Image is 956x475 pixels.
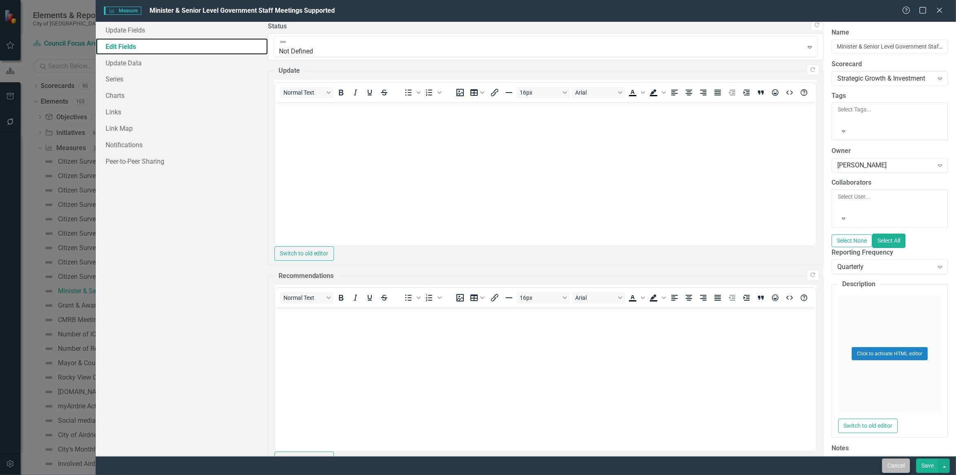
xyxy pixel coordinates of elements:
[832,178,948,188] label: Collaborators
[832,248,948,257] label: Reporting Frequency
[783,87,797,98] button: HTML Editor
[682,87,696,98] button: Align center
[725,292,739,304] button: Decrease indent
[275,307,816,451] iframe: Rich Text Area
[837,161,933,170] div: [PERSON_NAME]
[502,292,516,304] button: Horizontal line
[797,87,811,98] button: Help
[488,292,502,304] button: Insert/edit link
[274,452,334,466] button: Switch to old editor
[696,292,710,304] button: Align right
[711,87,725,98] button: Justify
[377,292,391,304] button: Strikethrough
[739,292,753,304] button: Increase indent
[832,444,948,453] label: Notes
[150,7,335,14] span: Minister & Senior Level Government Staff Meetings Supported
[363,87,377,98] button: Underline
[363,292,377,304] button: Underline
[104,7,141,15] span: Measure
[280,292,334,304] button: Block Normal Text
[797,292,811,304] button: Help
[453,87,467,98] button: Insert image
[838,419,898,433] button: Switch to old editor
[832,39,948,53] input: Measure Name
[401,87,422,98] div: Bullet list
[502,87,516,98] button: Horizontal line
[696,87,710,98] button: Align right
[872,234,905,248] button: Select All
[96,137,268,153] a: Notifications
[348,87,362,98] button: Italic
[468,292,487,304] button: Table
[96,55,268,71] a: Update Data
[832,146,948,156] label: Owner
[682,292,696,304] button: Align center
[96,22,268,38] a: Update Fields
[488,87,502,98] button: Insert/edit link
[279,38,287,46] img: Not Defined
[647,292,667,304] div: Background color Black
[838,192,942,201] div: Select User...
[520,294,560,301] span: 16px
[274,246,334,261] button: Switch to old editor
[516,87,570,98] button: Font size 16px
[626,292,646,304] div: Text color Black
[668,292,682,304] button: Align left
[275,102,816,246] iframe: Rich Text Area
[575,89,615,96] span: Arial
[838,280,880,289] legend: Description
[96,71,268,87] a: Series
[334,87,348,98] button: Bold
[754,87,768,98] button: Blockquote
[725,87,739,98] button: Decrease indent
[280,87,334,98] button: Block Normal Text
[468,87,487,98] button: Table
[754,292,768,304] button: Blockquote
[832,91,948,101] label: Tags
[283,294,324,301] span: Normal Text
[882,459,910,473] button: Cancel
[377,87,391,98] button: Strikethrough
[837,262,933,272] div: Quarterly
[96,87,268,104] a: Charts
[832,60,948,69] label: Scorecard
[739,87,753,98] button: Increase indent
[96,153,268,169] a: Peer-to-Peer Sharing
[520,89,560,96] span: 16px
[334,292,348,304] button: Bold
[422,87,443,98] div: Numbered list
[832,234,872,247] button: Select None
[838,105,942,114] div: Select Tags...
[96,104,268,120] a: Links
[96,38,268,55] a: Edit Fields
[422,292,443,304] div: Numbered list
[401,292,422,304] div: Bullet list
[852,347,928,360] button: Click to activate HTML editor
[348,292,362,304] button: Italic
[916,459,939,473] button: Save
[832,28,948,37] label: Name
[837,74,933,83] div: Strategic Growth & Investment
[453,292,467,304] button: Insert image
[274,271,338,281] legend: Recommendations
[572,292,625,304] button: Font Arial
[516,292,570,304] button: Font size 16px
[626,87,646,98] div: Text color Black
[96,120,268,137] a: Link Map
[768,292,782,304] button: Emojis
[268,22,823,31] label: Status
[768,87,782,98] button: Emojis
[575,294,615,301] span: Arial
[283,89,324,96] span: Normal Text
[783,292,797,304] button: HTML Editor
[711,292,725,304] button: Justify
[572,87,625,98] button: Font Arial
[668,87,682,98] button: Align left
[274,66,304,76] legend: Update
[647,87,667,98] div: Background color Black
